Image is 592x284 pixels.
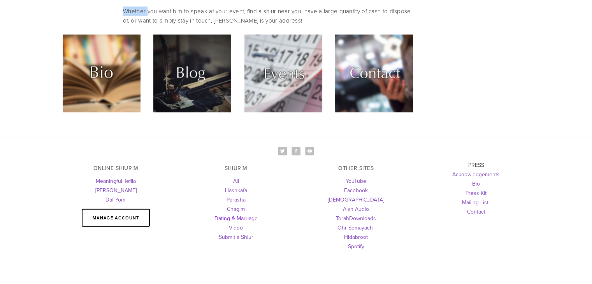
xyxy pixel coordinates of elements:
[183,165,290,172] h3: SHIURIM
[346,177,366,185] a: YouTube
[233,177,239,185] a: All
[344,186,368,194] a: Facebook
[303,165,410,172] h3: OTHER SITES
[95,186,137,194] a: [PERSON_NAME]
[348,242,364,250] a: Spotify
[123,7,413,25] p: Whether you want him to speak at your event, find a shiur near you, have a large quantity of cash...
[219,233,253,241] a: Submit a Shiur
[337,224,373,231] a: Ohr Somayach
[328,196,384,203] a: [DEMOGRAPHIC_DATA]
[229,224,243,231] a: Video
[214,214,258,222] a: Dating & Marriage
[452,170,500,178] a: Acknowledgements
[82,209,150,227] a: Manage Account
[63,165,170,172] h3: ONLINE SHIURIM
[227,205,245,213] a: Chagim
[462,198,488,206] a: Mailing List
[96,177,136,185] a: Meaningful Tefila
[336,214,376,222] a: TorahDownloads
[467,208,485,216] a: Contact
[466,189,487,197] a: Press Kit
[105,196,126,203] a: Daf Yomi
[227,196,246,203] a: Parasha
[472,180,480,188] a: Bio
[225,186,247,194] a: Hashkafa
[343,205,369,213] a: Aish Audio
[344,233,368,241] a: Hidabroot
